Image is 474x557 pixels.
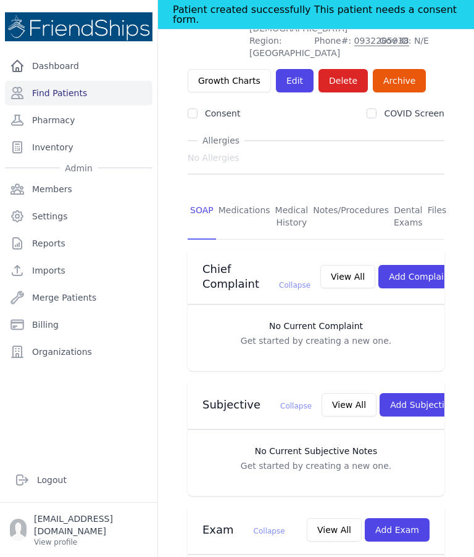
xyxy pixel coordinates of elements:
p: [EMAIL_ADDRESS][DOMAIN_NAME] [34,513,148,537]
span: Admin [60,162,98,174]
a: Organizations [5,339,152,364]
a: Pharmacy [5,108,152,132]
a: Merge Patients [5,285,152,310]
a: Inventory [5,135,152,160]
a: Edit [276,69,314,92]
a: Billing [5,312,152,337]
h3: No Current Subjective Notes [200,445,432,457]
button: Add Subjective [380,393,465,417]
label: Consent [205,108,240,118]
button: Delete [318,69,368,92]
a: Imports [5,258,152,283]
label: COVID Screen [384,108,444,118]
a: Members [5,177,152,201]
h3: Subjective [202,397,312,412]
nav: Tabs [188,194,444,240]
a: SOAP [188,194,216,240]
a: Archive [373,69,426,92]
a: Medical History [273,194,311,240]
span: Allergies [197,134,244,147]
a: Growth Charts [188,69,271,92]
span: Gov ID: N/E [380,35,444,59]
button: View All [320,265,375,288]
a: Settings [5,204,152,229]
a: [EMAIL_ADDRESS][DOMAIN_NAME] View profile [10,513,148,547]
span: Phone#: [314,35,372,59]
h3: Chief Complaint [202,262,310,291]
p: Get started by creating a new one. [200,335,432,347]
a: Dashboard [5,54,152,78]
h3: Exam [202,522,285,537]
a: Find Patients [5,81,152,105]
a: Reports [5,231,152,256]
h3: No Current Complaint [200,320,432,332]
a: Logout [10,468,148,492]
button: View All [307,518,362,542]
a: Medications [216,194,273,240]
button: Add Complaint [378,265,463,288]
button: Add Exam [365,518,430,542]
a: Files [425,194,449,240]
p: View profile [34,537,148,547]
span: No Allergies [188,152,239,164]
span: Region: [GEOGRAPHIC_DATA] [249,35,307,59]
p: Get started by creating a new one. [200,460,432,472]
a: Dental Exams [391,194,425,240]
span: Collapse [279,281,310,290]
span: Collapse [280,402,312,410]
a: Notes/Procedures [310,194,391,240]
img: Medical Missions EMR [5,12,152,41]
span: Collapse [254,527,285,535]
button: View All [322,393,376,417]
